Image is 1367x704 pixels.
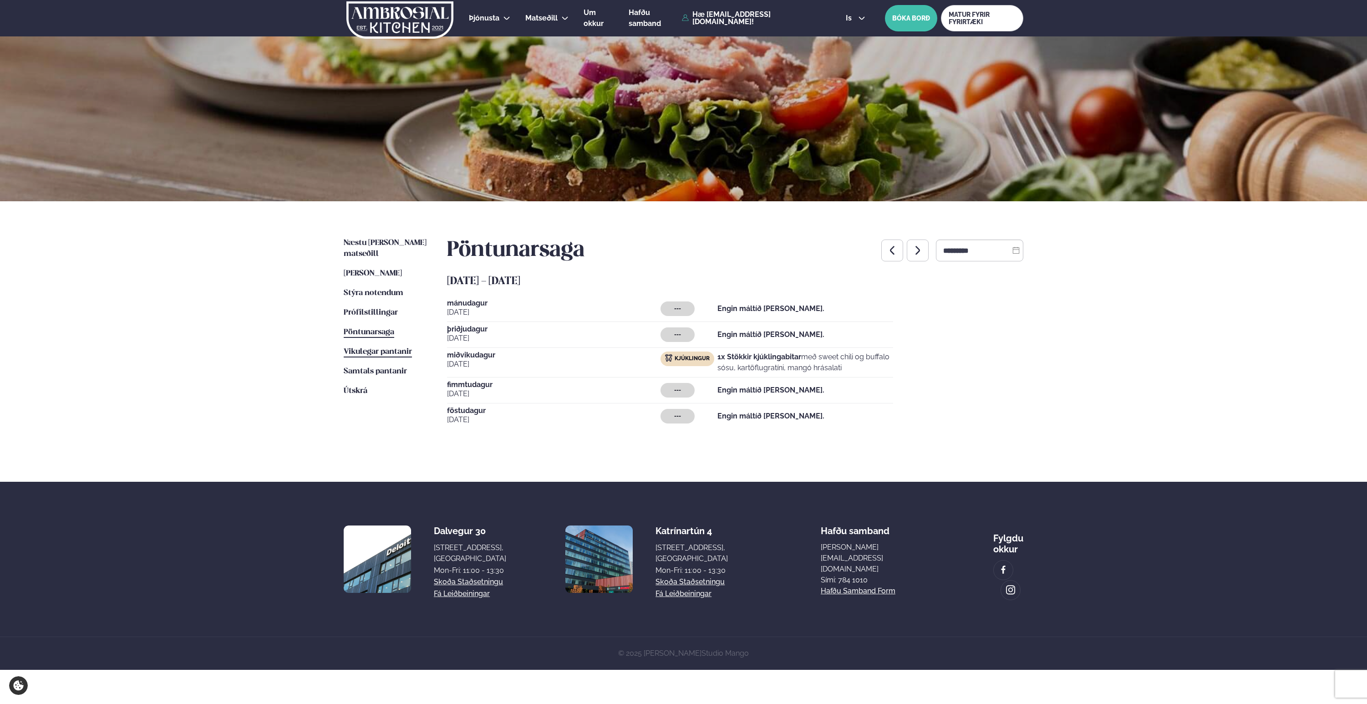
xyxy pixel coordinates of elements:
[447,300,661,307] span: mánudagur
[584,7,614,29] a: Um okkur
[447,238,584,263] h2: Pöntunarsaga
[717,352,801,361] strong: 1x Stökkir kjúklingabitar
[447,359,661,370] span: [DATE]
[344,328,394,336] span: Pöntunarsaga
[344,327,394,338] a: Pöntunarsaga
[674,413,681,420] span: ---
[344,387,367,395] span: Útskrá
[656,525,728,536] div: Katrínartún 4
[701,649,749,658] a: Studio Mango
[344,525,411,593] img: image alt
[994,561,1013,580] a: image alt
[434,576,503,587] a: Skoða staðsetningu
[717,412,824,420] strong: Engin máltíð [PERSON_NAME].
[344,270,402,277] span: [PERSON_NAME]
[344,309,398,316] span: Prófílstillingar
[344,366,407,377] a: Samtals pantanir
[434,588,490,599] a: Fá leiðbeiningar
[993,525,1023,555] div: Fylgdu okkur
[584,8,604,28] span: Um okkur
[344,347,412,357] a: Vikulegar pantanir
[717,330,824,339] strong: Engin máltíð [PERSON_NAME].
[344,289,403,297] span: Stýra notendum
[447,388,661,399] span: [DATE]
[941,5,1023,31] a: MATUR FYRIR FYRIRTÆKI
[682,11,825,26] a: Hæ [EMAIL_ADDRESS][DOMAIN_NAME]!
[821,575,901,586] p: Sími: 784 1010
[469,13,499,24] a: Þjónusta
[344,238,429,260] a: Næstu [PERSON_NAME] matseðill
[344,288,403,299] a: Stýra notendum
[618,649,749,658] span: © 2025 [PERSON_NAME]
[885,5,937,31] button: BÓKA BORÐ
[629,8,661,28] span: Hafðu samband
[447,326,661,333] span: þriðjudagur
[434,565,506,576] div: Mon-Fri: 11:00 - 13:30
[9,676,28,695] a: Cookie settings
[656,542,728,564] div: [STREET_ADDRESS], [GEOGRAPHIC_DATA]
[344,367,407,375] span: Samtals pantanir
[434,542,506,564] div: [STREET_ADDRESS], [GEOGRAPHIC_DATA]
[838,15,873,22] button: is
[525,14,558,22] span: Matseðill
[525,13,558,24] a: Matseðill
[1006,585,1016,595] img: image alt
[447,333,661,344] span: [DATE]
[447,307,661,318] span: [DATE]
[434,525,506,536] div: Dalvegur 30
[346,1,454,39] img: logo
[565,525,633,593] img: image alt
[717,304,824,313] strong: Engin máltíð [PERSON_NAME].
[447,352,661,359] span: miðvikudagur
[656,576,725,587] a: Skoða staðsetningu
[344,307,398,318] a: Prófílstillingar
[717,386,824,394] strong: Engin máltíð [PERSON_NAME].
[447,274,1023,289] h5: [DATE] - [DATE]
[675,355,710,362] span: Kjúklingur
[656,565,728,576] div: Mon-Fri: 11:00 - 13:30
[717,352,893,373] p: með sweet chili og buffalo sósu, kartöflugratíni, mangó hrásalati
[469,14,499,22] span: Þjónusta
[344,268,402,279] a: [PERSON_NAME]
[447,414,661,425] span: [DATE]
[344,348,412,356] span: Vikulegar pantanir
[629,7,677,29] a: Hafðu samband
[821,542,901,575] a: [PERSON_NAME][EMAIL_ADDRESS][DOMAIN_NAME]
[656,588,711,599] a: Fá leiðbeiningar
[998,565,1008,575] img: image alt
[674,305,681,312] span: ---
[344,386,367,397] a: Útskrá
[447,407,661,414] span: föstudagur
[674,331,681,338] span: ---
[846,15,854,22] span: is
[674,387,681,394] span: ---
[1001,581,1020,600] a: image alt
[447,381,661,388] span: fimmtudagur
[665,354,672,362] img: chicken.svg
[344,239,427,258] span: Næstu [PERSON_NAME] matseðill
[821,518,889,536] span: Hafðu samband
[821,586,895,597] a: Hafðu samband form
